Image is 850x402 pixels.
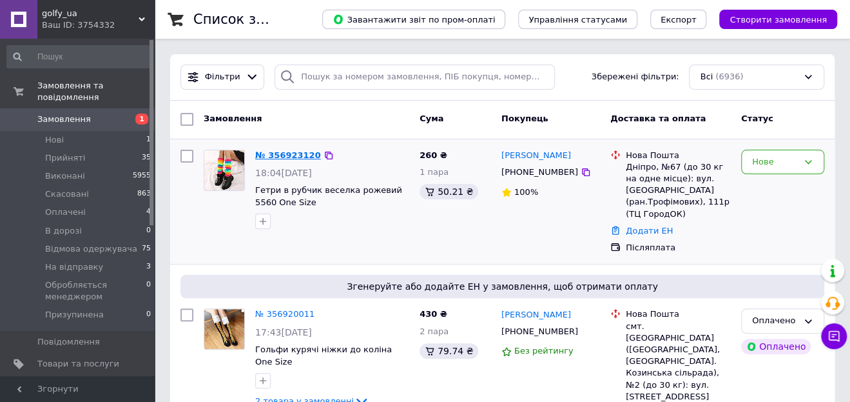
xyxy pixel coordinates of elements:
[255,345,392,367] a: Гольфи курячі ніжки до коліна One Size
[45,134,64,146] span: Нові
[204,114,262,123] span: Замовлення
[37,80,155,103] span: Замовлення та повідомлення
[45,206,86,218] span: Оплачені
[255,309,314,319] a: № 356920011
[626,150,731,161] div: Нова Пошта
[42,19,155,31] div: Ваш ID: 3754332
[255,168,312,178] span: 18:04[DATE]
[741,114,773,123] span: Статус
[193,12,324,27] h1: Список замовлень
[133,170,151,182] span: 5955
[499,164,581,181] div: [PHONE_NUMBER]
[821,323,847,349] button: Чат з покупцем
[45,188,89,200] span: Скасовані
[514,346,574,356] span: Без рейтингу
[661,15,697,25] span: Експорт
[626,226,673,236] a: Додати ЕН
[499,323,581,340] div: [PHONE_NUMBER]
[146,206,151,218] span: 4
[420,167,449,177] span: 1 пара
[501,150,571,162] a: [PERSON_NAME]
[142,152,151,164] span: 35
[420,150,447,160] span: 260 ₴
[715,72,743,81] span: (6936)
[45,261,103,273] span: На відправку
[501,309,571,321] a: [PERSON_NAME]
[45,279,146,303] span: Обробляється менеджером
[135,114,148,125] span: 1
[255,150,321,160] a: № 356923120
[45,309,104,321] span: Призупинена
[146,225,151,237] span: 0
[45,243,137,255] span: Відмова одержувача
[146,261,151,273] span: 3
[420,327,449,336] span: 2 пара
[420,114,443,123] span: Cума
[6,45,152,68] input: Пошук
[420,184,478,199] div: 50.21 ₴
[333,14,495,25] span: Завантажити звіт по пром-оплаті
[729,15,827,25] span: Створити замовлення
[45,152,85,164] span: Прийняті
[592,71,679,83] span: Збережені фільтри:
[42,8,139,19] span: golfy_ua
[142,243,151,255] span: 75
[146,134,151,146] span: 1
[37,114,91,125] span: Замовлення
[626,242,731,254] div: Післяплата
[186,280,819,293] span: Згенеруйте або додайте ЕН у замовлення, щоб отримати оплату
[719,10,837,29] button: Створити замовлення
[626,308,731,320] div: Нова Пошта
[752,156,798,169] div: Нове
[45,225,82,237] span: В дорозі
[45,170,85,182] span: Виконані
[37,358,119,370] span: Товари та послуги
[741,339,811,354] div: Оплачено
[706,14,837,24] a: Створити замовлення
[700,71,713,83] span: Всі
[275,65,555,90] input: Пошук за номером замовлення, ПІБ покупця, номером телефону, Email, номером накладної
[204,150,244,190] img: Фото товару
[255,327,312,337] span: 17:43[DATE]
[255,185,402,207] a: Гетри в рубчик веселка рожевий 5560 One Size
[204,309,244,349] img: Фото товару
[514,187,538,197] span: 100%
[528,15,627,25] span: Управління статусами
[752,314,798,328] div: Оплачено
[650,10,707,29] button: Експорт
[420,343,478,359] div: 79.74 ₴
[518,10,637,29] button: Управління статусами
[420,309,447,319] span: 430 ₴
[204,150,245,191] a: Фото товару
[204,308,245,350] a: Фото товару
[501,114,548,123] span: Покупець
[146,309,151,321] span: 0
[205,71,240,83] span: Фільтри
[626,161,731,220] div: Дніпро, №67 (до 30 кг на одне місце): вул. [GEOGRAPHIC_DATA] (ран.Трофімових), 111р (ТЦ ГородОК)
[322,10,505,29] button: Завантажити звіт по пром-оплаті
[37,336,100,348] span: Повідомлення
[146,279,151,303] span: 0
[610,114,706,123] span: Доставка та оплата
[137,188,151,200] span: 863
